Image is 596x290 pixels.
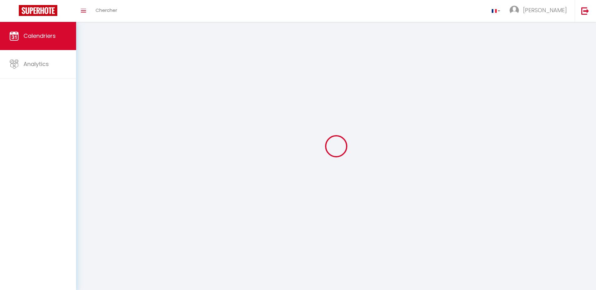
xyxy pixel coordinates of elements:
[581,7,589,15] img: logout
[96,7,117,13] span: Chercher
[523,6,567,14] span: [PERSON_NAME]
[510,6,519,15] img: ...
[23,60,49,68] span: Analytics
[19,5,57,16] img: Super Booking
[23,32,56,40] span: Calendriers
